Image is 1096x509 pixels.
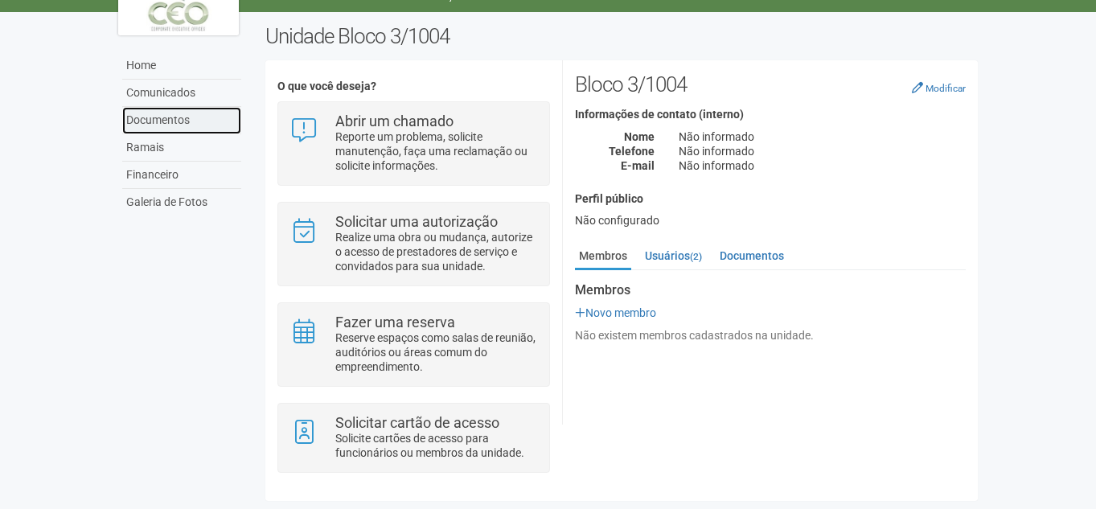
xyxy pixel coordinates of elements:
small: (2) [690,251,702,262]
p: Reporte um problema, solicite manutenção, faça uma reclamação ou solicite informações. [335,129,537,173]
a: Usuários(2) [641,244,706,268]
strong: Membros [575,283,966,298]
div: Não informado [667,129,978,144]
h4: O que você deseja? [277,80,550,92]
a: Galeria de Fotos [122,189,241,216]
div: Não informado [667,144,978,158]
strong: Nome [624,130,655,143]
strong: Solicitar cartão de acesso [335,414,499,431]
a: Novo membro [575,306,656,319]
div: Não informado [667,158,978,173]
p: Realize uma obra ou mudança, autorize o acesso de prestadores de serviço e convidados para sua un... [335,230,537,273]
small: Modificar [926,83,966,94]
a: Modificar [912,81,966,94]
div: Não configurado [575,213,966,228]
a: Home [122,52,241,80]
a: Comunicados [122,80,241,107]
a: Documentos [122,107,241,134]
strong: Solicitar uma autorização [335,213,498,230]
a: Documentos [716,244,788,268]
p: Solicite cartões de acesso para funcionários ou membros da unidade. [335,431,537,460]
a: Solicitar cartão de acesso Solicite cartões de acesso para funcionários ou membros da unidade. [290,416,537,460]
a: Solicitar uma autorização Realize uma obra ou mudança, autorize o acesso de prestadores de serviç... [290,215,537,273]
div: Não existem membros cadastrados na unidade. [575,328,966,343]
h4: Perfil público [575,193,966,205]
h2: Unidade Bloco 3/1004 [265,24,979,48]
h2: Bloco 3/1004 [575,72,966,96]
h4: Informações de contato (interno) [575,109,966,121]
a: Fazer uma reserva Reserve espaços como salas de reunião, auditórios ou áreas comum do empreendime... [290,315,537,374]
a: Membros [575,244,631,270]
a: Ramais [122,134,241,162]
a: Abrir um chamado Reporte um problema, solicite manutenção, faça uma reclamação ou solicite inform... [290,114,537,173]
strong: Fazer uma reserva [335,314,455,330]
a: Financeiro [122,162,241,189]
p: Reserve espaços como salas de reunião, auditórios ou áreas comum do empreendimento. [335,330,537,374]
strong: E-mail [621,159,655,172]
strong: Telefone [609,145,655,158]
strong: Abrir um chamado [335,113,454,129]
